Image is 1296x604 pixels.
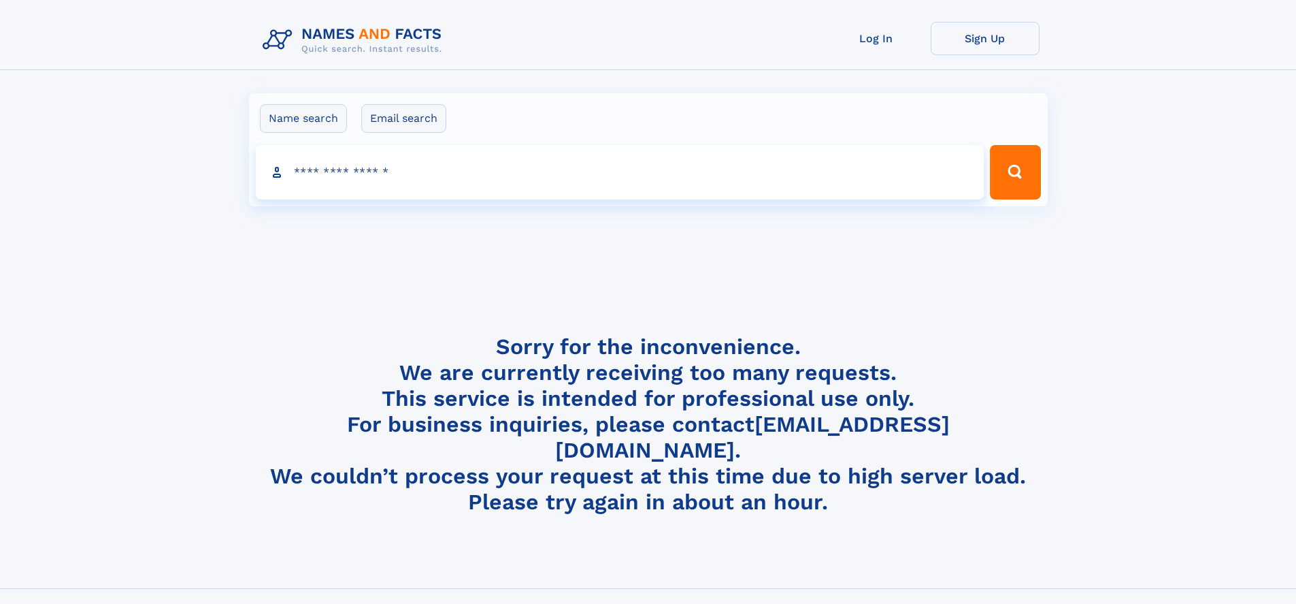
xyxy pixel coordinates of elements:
[257,334,1040,515] h4: Sorry for the inconvenience. We are currently receiving too many requests. This service is intend...
[257,22,453,59] img: Logo Names and Facts
[822,22,931,55] a: Log In
[931,22,1040,55] a: Sign Up
[555,411,950,463] a: [EMAIL_ADDRESS][DOMAIN_NAME]
[260,104,347,133] label: Name search
[256,145,984,200] input: search input
[361,104,446,133] label: Email search
[990,145,1040,200] button: Search Button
